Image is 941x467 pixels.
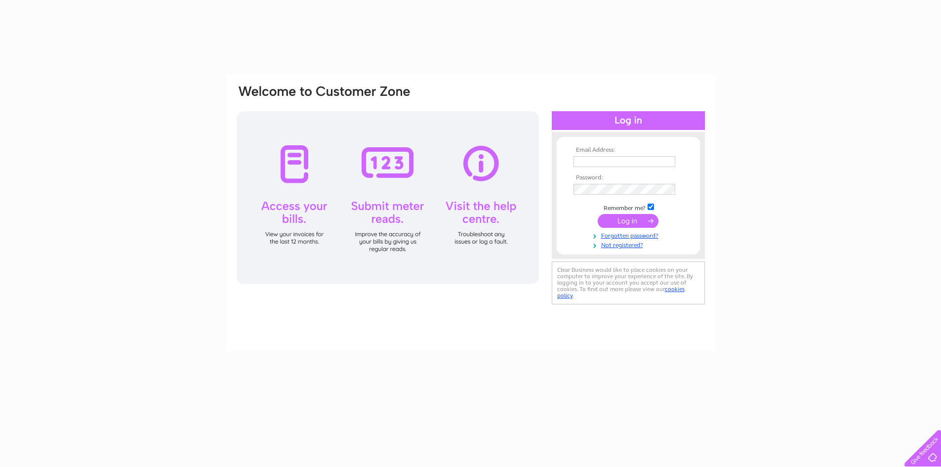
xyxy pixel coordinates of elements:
[552,261,705,304] div: Clear Business would like to place cookies on your computer to improve your experience of the sit...
[571,147,686,154] th: Email Address:
[571,174,686,181] th: Password:
[557,286,685,299] a: cookies policy
[598,214,658,228] input: Submit
[573,230,686,240] a: Forgotten password?
[571,202,686,212] td: Remember me?
[573,240,686,249] a: Not registered?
